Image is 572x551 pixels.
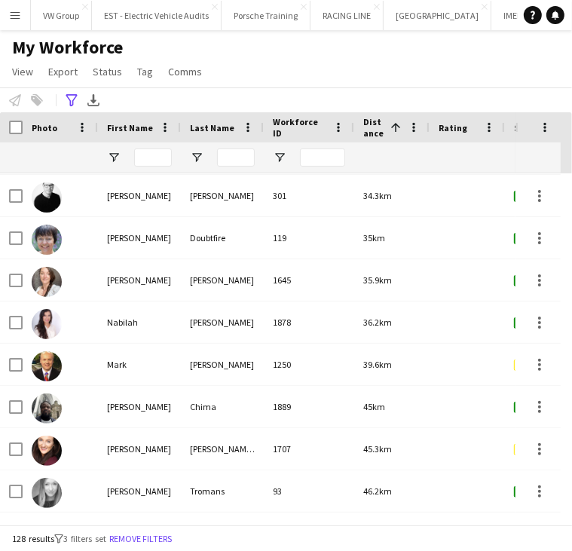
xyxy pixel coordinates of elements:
[181,302,264,343] div: [PERSON_NAME]
[98,428,181,470] div: [PERSON_NAME]
[514,151,528,164] button: Open Filter Menu
[264,428,354,470] div: 1707
[87,62,128,81] a: Status
[6,62,39,81] a: View
[31,1,92,30] button: VW Group
[222,1,310,30] button: Porsche Training
[168,65,202,78] span: Comms
[42,62,84,81] a: Export
[32,393,62,424] img: Nicholas Chima
[134,148,172,167] input: First Name Filter Input
[514,317,561,329] span: Active
[181,470,264,512] div: Tromans
[514,360,561,371] span: Invited
[12,65,33,78] span: View
[264,470,354,512] div: 93
[273,151,286,164] button: Open Filter Menu
[181,386,264,427] div: Chima
[63,91,81,109] app-action-btn: Advanced filters
[131,62,159,81] a: Tag
[514,122,543,133] span: Status
[32,122,57,133] span: Photo
[363,401,385,412] span: 45km
[12,36,123,59] span: My Workforce
[181,344,264,385] div: [PERSON_NAME]
[98,302,181,343] div: Nabilah
[92,1,222,30] button: EST - Electric Vehicle Audits
[310,1,384,30] button: RACING LINE
[48,65,78,78] span: Export
[514,191,561,202] span: Active
[264,386,354,427] div: 1889
[300,148,345,167] input: Workforce ID Filter Input
[514,233,561,244] span: Active
[162,62,208,81] a: Comms
[32,351,62,381] img: Mark Lipscomb
[190,122,234,133] span: Last Name
[363,485,392,497] span: 46.2km
[32,267,62,297] img: Kristel Heidi Seidler
[190,151,203,164] button: Open Filter Menu
[107,151,121,164] button: Open Filter Menu
[514,402,561,413] span: Active
[98,175,181,216] div: [PERSON_NAME]
[181,217,264,259] div: Doubtfire
[439,122,467,133] span: Rating
[363,232,385,243] span: 35km
[181,175,264,216] div: [PERSON_NAME]
[264,259,354,301] div: 1645
[264,302,354,343] div: 1878
[32,182,62,213] img: Nick Haswell
[217,148,255,167] input: Last Name Filter Input
[93,65,122,78] span: Status
[273,116,327,139] span: Workforce ID
[181,259,264,301] div: [PERSON_NAME]
[32,478,62,508] img: Rebecca Tromans
[514,486,561,497] span: Active
[363,116,384,139] span: Distance
[264,217,354,259] div: 119
[491,1,543,30] button: IMEDIA
[32,309,62,339] img: Nabilah Karim
[363,359,392,370] span: 39.6km
[107,122,153,133] span: First Name
[106,531,175,547] button: Remove filters
[264,344,354,385] div: 1250
[98,217,181,259] div: [PERSON_NAME]
[514,275,561,286] span: Active
[363,317,392,328] span: 36.2km
[363,443,392,455] span: 45.3km
[514,444,561,455] span: Invited
[98,386,181,427] div: [PERSON_NAME]
[384,1,491,30] button: [GEOGRAPHIC_DATA]
[32,436,62,466] img: Harriet Richardson Cockerline
[181,428,264,470] div: [PERSON_NAME] [PERSON_NAME]
[63,533,106,544] span: 3 filters set
[363,190,392,201] span: 34.3km
[98,259,181,301] div: [PERSON_NAME]
[32,225,62,255] img: Donna Doubtfire
[98,344,181,385] div: Mark
[363,274,392,286] span: 35.9km
[137,65,153,78] span: Tag
[84,91,102,109] app-action-btn: Export XLSX
[98,470,181,512] div: [PERSON_NAME]
[264,175,354,216] div: 301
